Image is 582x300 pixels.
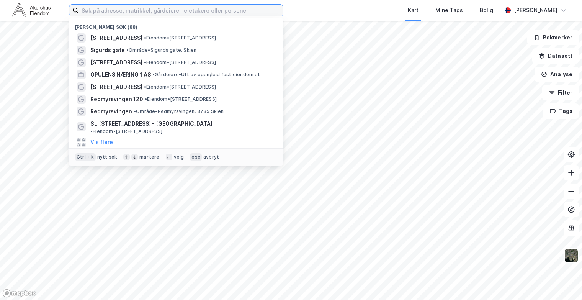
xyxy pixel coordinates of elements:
span: Sigurds gate [90,46,125,55]
div: Ctrl + k [75,153,96,161]
span: [STREET_ADDRESS] [90,58,142,67]
button: Vis flere [90,138,113,147]
span: Eiendom • [STREET_ADDRESS] [144,35,216,41]
div: Kart [408,6,419,15]
div: velg [174,154,184,160]
span: St. [STREET_ADDRESS] - [GEOGRAPHIC_DATA] [90,119,213,128]
span: [STREET_ADDRESS] [90,33,142,43]
span: • [126,47,129,53]
span: Område • Rødmyrsvingen, 3735 Skien [134,108,224,115]
span: Område • Sigurds gate, Skien [126,47,196,53]
div: [PERSON_NAME] søk (88) [69,18,283,32]
div: Bolig [480,6,493,15]
iframe: Chat Widget [544,263,582,300]
span: Rødmyrsvingen 120 [90,95,143,104]
span: • [144,84,146,90]
span: • [144,35,146,41]
div: nytt søk [97,154,118,160]
span: Gårdeiere • Utl. av egen/leid fast eiendom el. [152,72,260,78]
div: avbryt [203,154,219,160]
span: • [152,72,155,77]
div: [PERSON_NAME] [514,6,557,15]
span: • [145,96,147,102]
span: Eiendom • [STREET_ADDRESS] [144,84,216,90]
span: [STREET_ADDRESS] [90,82,142,92]
span: Eiendom • [STREET_ADDRESS] [144,59,216,66]
img: akershus-eiendom-logo.9091f326c980b4bce74ccdd9f866810c.svg [12,3,51,17]
div: Mine Tags [435,6,463,15]
span: • [134,108,136,114]
span: OPULENS NÆRING 1 AS [90,70,151,79]
span: Rødmyrsvingen [90,107,132,116]
span: Eiendom • [STREET_ADDRESS] [90,128,162,134]
div: esc [190,153,202,161]
div: Kontrollprogram for chat [544,263,582,300]
span: Eiendom • [STREET_ADDRESS] [145,96,217,102]
span: • [144,59,146,65]
span: • [90,128,93,134]
input: Søk på adresse, matrikkel, gårdeiere, leietakere eller personer [78,5,283,16]
div: markere [139,154,159,160]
